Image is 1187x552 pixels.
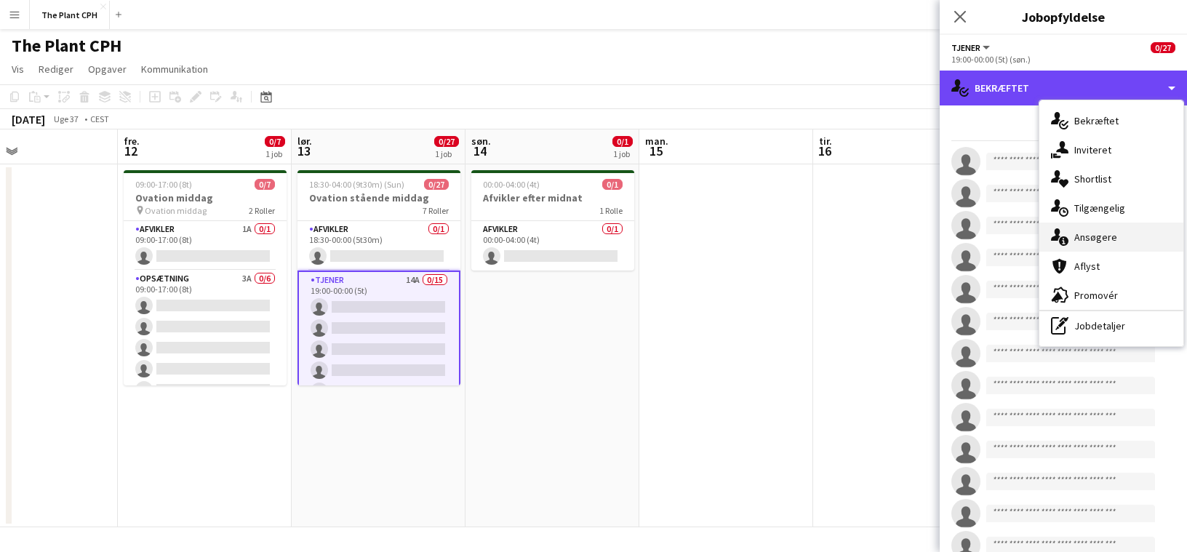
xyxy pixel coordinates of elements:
app-card-role: Afvikler0/118:30-00:00 (5t30m) [297,221,460,271]
button: The Plant CPH [30,1,110,29]
div: Bekræftet [940,71,1187,105]
span: lør. [297,135,312,148]
span: 16 [817,143,832,159]
span: Ovation middag [145,205,207,216]
h3: Ovation middag [124,191,287,204]
h3: Afvikler efter midnat [471,191,634,204]
div: CEST [90,113,109,124]
span: 0/7 [265,136,285,147]
a: Vis [6,60,30,79]
app-job-card: 00:00-04:00 (4t)0/1Afvikler efter midnat1 RolleAfvikler0/100:00-04:00 (4t) [471,170,634,271]
span: 12 [121,143,140,159]
span: søn. [471,135,491,148]
h3: Ovation stående middag [297,191,460,204]
a: Rediger [33,60,79,79]
span: Opgaver [88,63,127,76]
span: 18:30-04:00 (9t30m) (Sun) [309,179,404,190]
div: 19:00-00:00 (5t) (søn.) [951,54,1175,65]
div: Shortlist [1039,164,1183,193]
span: Rediger [39,63,73,76]
div: Promovér [1039,281,1183,310]
span: tir. [819,135,832,148]
app-card-role: Afvikler0/100:00-04:00 (4t) [471,221,634,271]
a: Opgaver [82,60,132,79]
span: 0/27 [434,136,459,147]
span: fre. [124,135,140,148]
button: Tjener [951,42,992,53]
app-card-role: Opsætning3A0/609:00-17:00 (8t) [124,271,287,425]
span: Vis [12,63,24,76]
a: Kommunikation [135,60,214,79]
app-card-role: Afvikler1A0/109:00-17:00 (8t) [124,221,287,271]
app-job-card: 09:00-17:00 (8t)0/7Ovation middag Ovation middag2 RollerAfvikler1A0/109:00-17:00 (8t) Opsætning3A... [124,170,287,385]
span: Tjener [951,42,980,53]
div: 1 job [613,148,632,159]
div: Tilgængelig [1039,193,1183,223]
div: Aflyst [1039,252,1183,281]
div: 1 job [265,148,284,159]
div: Bekræftet [1039,106,1183,135]
span: man. [645,135,668,148]
div: [DATE] [12,112,45,127]
span: Kommunikation [141,63,208,76]
span: 0/27 [1151,42,1175,53]
div: Ansøgere [1039,223,1183,252]
span: 09:00-17:00 (8t) [135,179,192,190]
span: 2 Roller [249,205,275,216]
span: Uge 37 [48,113,84,124]
span: 0/1 [602,179,623,190]
span: 0/1 [612,136,633,147]
div: Inviteret [1039,135,1183,164]
span: 15 [643,143,668,159]
span: 00:00-04:00 (4t) [483,179,540,190]
span: 1 Rolle [599,205,623,216]
span: 0/27 [424,179,449,190]
h1: The Plant CPH [12,35,121,57]
span: 14 [469,143,491,159]
span: 0/7 [255,179,275,190]
h3: Jobopfyldelse [940,7,1187,26]
div: Jobdetaljer [1039,311,1183,340]
span: 13 [295,143,312,159]
span: 7 Roller [423,205,449,216]
div: 1 job [435,148,458,159]
app-job-card: 18:30-04:00 (9t30m) (Sun)0/27Ovation stående middag7 RollerAfvikler0/118:30-00:00 (5t30m) Tjener1... [297,170,460,385]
